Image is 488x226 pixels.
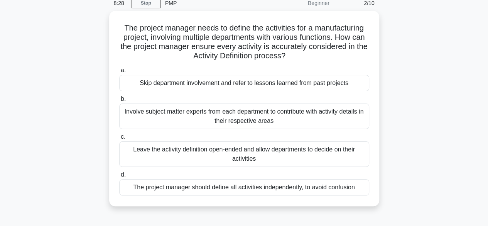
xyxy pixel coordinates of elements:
[121,95,126,102] span: b.
[119,179,369,195] div: The project manager should define all activities independently, to avoid confusion
[121,67,126,73] span: a.
[121,171,126,178] span: d.
[119,104,369,129] div: Involve subject matter experts from each department to contribute with activity details in their ...
[119,75,369,91] div: Skip department involvement and refer to lessons learned from past projects
[118,23,370,61] h5: The project manager needs to define the activities for a manufacturing project, involving multipl...
[119,141,369,167] div: Leave the activity definition open-ended and allow departments to decide on their activities
[121,133,125,140] span: c.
